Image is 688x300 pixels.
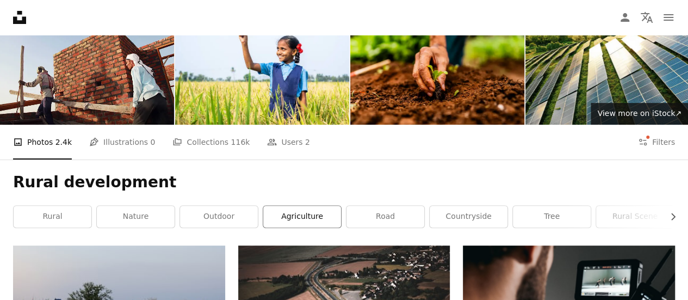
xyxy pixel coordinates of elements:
[14,206,91,228] a: rural
[350,9,524,125] img: Close-up of a farmer planting a lettuce seedling on a community garden
[231,136,250,148] span: 116k
[13,173,675,192] h1: Rural development
[663,206,675,228] button: scroll list to the right
[597,109,681,118] span: View more on iStock ↗
[638,125,675,160] button: Filters
[305,136,310,148] span: 2
[89,125,155,160] a: Illustrations 0
[263,206,341,228] a: agriculture
[614,7,636,28] a: Log in / Sign up
[591,103,688,125] a: View more on iStock↗
[13,11,26,24] a: Home — Unsplash
[596,206,674,228] a: rural scene
[172,125,250,160] a: Collections 116k
[267,125,310,160] a: Users 2
[97,206,175,228] a: nature
[658,7,679,28] button: Menu
[151,136,156,148] span: 0
[175,9,349,125] img: Happy village girl kid with school uniform playing using toy cardboard aeroplane at paddy field -...
[636,7,658,28] button: Language
[430,206,507,228] a: countryside
[513,206,591,228] a: tree
[180,206,258,228] a: outdoor
[346,206,424,228] a: road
